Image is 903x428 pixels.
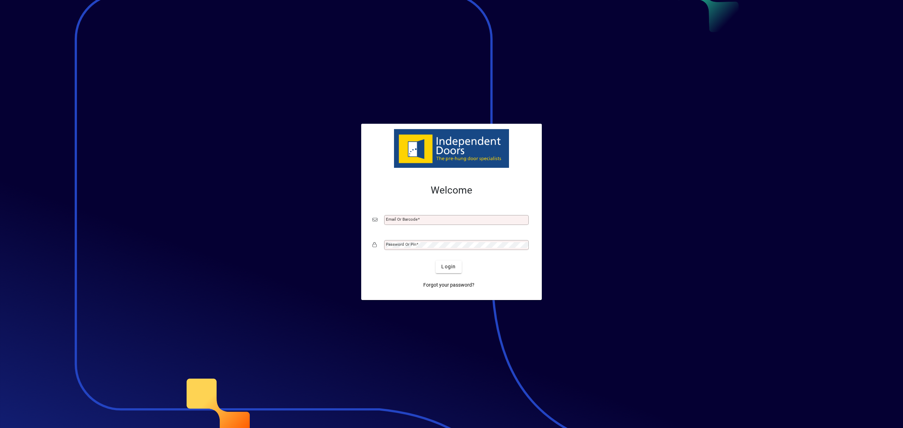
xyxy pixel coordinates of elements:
mat-label: Password or Pin [386,242,416,247]
button: Login [436,261,461,273]
mat-label: Email or Barcode [386,217,418,222]
a: Forgot your password? [420,279,477,292]
h2: Welcome [372,184,531,196]
span: Forgot your password? [423,281,474,289]
span: Login [441,263,456,270]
